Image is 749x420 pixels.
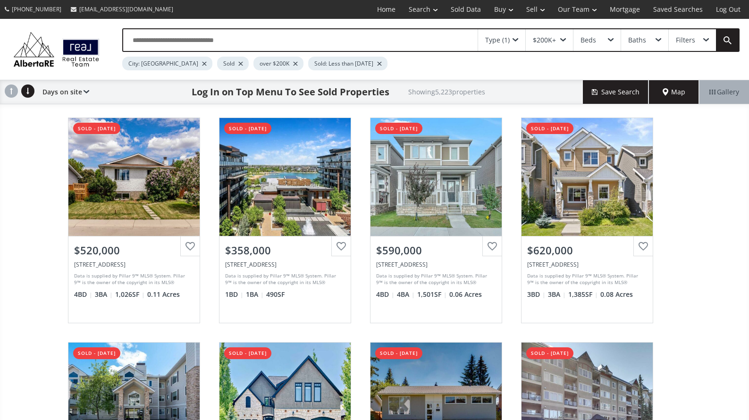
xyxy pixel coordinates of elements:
[122,57,212,70] div: City: [GEOGRAPHIC_DATA]
[533,37,556,43] div: $200K+
[583,80,649,104] button: Save Search
[512,108,663,333] a: sold - [DATE]$620,000[STREET_ADDRESS]Data is supplied by Pillar 9™ MLS® System. Pillar 9™ is the ...
[581,37,596,43] div: Beds
[246,290,264,299] span: 1 BA
[376,260,496,269] div: 10329 Cityscape Drive NE, Calgary, AB T3N 1E2
[568,290,598,299] span: 1,385 SF
[628,37,646,43] div: Baths
[376,243,496,258] div: $590,000
[649,80,699,104] div: Map
[527,290,546,299] span: 3 BD
[9,30,103,69] img: Logo
[253,57,303,70] div: over $200K
[147,290,180,299] span: 0.11 Acres
[266,290,285,299] span: 490 SF
[38,80,89,104] div: Days on site
[699,80,749,104] div: Gallery
[709,87,739,97] span: Gallery
[417,290,447,299] span: 1,501 SF
[59,108,210,333] a: sold - [DATE]$520,000[STREET_ADDRESS]Data is supplied by Pillar 9™ MLS® System. Pillar 9™ is the ...
[376,290,395,299] span: 4 BD
[225,272,343,286] div: Data is supplied by Pillar 9™ MLS® System. Pillar 9™ is the owner of the copyright in its MLS® Sy...
[192,85,389,99] h1: Log In on Top Menu To See Sold Properties
[527,243,647,258] div: $620,000
[79,5,173,13] span: [EMAIL_ADDRESS][DOMAIN_NAME]
[225,243,345,258] div: $358,000
[225,260,345,269] div: 122 Mahogany Centre SE #508, Calgary, AB T2M 1J3
[485,37,510,43] div: Type (1)
[74,243,194,258] div: $520,000
[74,260,194,269] div: 4307 Dovercrest Drive SE, Calgary, AB T2B 1X6
[527,272,645,286] div: Data is supplied by Pillar 9™ MLS® System. Pillar 9™ is the owner of the copyright in its MLS® Sy...
[361,108,512,333] a: sold - [DATE]$590,000[STREET_ADDRESS]Data is supplied by Pillar 9™ MLS® System. Pillar 9™ is the ...
[527,260,647,269] div: 20 Royal Birch Park NW, Calgary, AB T3G 0B8
[74,272,192,286] div: Data is supplied by Pillar 9™ MLS® System. Pillar 9™ is the owner of the copyright in its MLS® Sy...
[308,57,387,70] div: Sold: Less than [DATE]
[12,5,61,13] span: [PHONE_NUMBER]
[408,88,485,95] h2: Showing 5,223 properties
[449,290,482,299] span: 0.06 Acres
[376,272,494,286] div: Data is supplied by Pillar 9™ MLS® System. Pillar 9™ is the owner of the copyright in its MLS® Sy...
[397,290,415,299] span: 4 BA
[217,57,249,70] div: Sold
[115,290,145,299] span: 1,026 SF
[225,290,244,299] span: 1 BD
[600,290,633,299] span: 0.08 Acres
[663,87,685,97] span: Map
[95,290,113,299] span: 3 BA
[548,290,566,299] span: 3 BA
[210,108,361,333] a: sold - [DATE]$358,000[STREET_ADDRESS]Data is supplied by Pillar 9™ MLS® System. Pillar 9™ is the ...
[676,37,695,43] div: Filters
[74,290,93,299] span: 4 BD
[66,0,178,18] a: [EMAIL_ADDRESS][DOMAIN_NAME]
